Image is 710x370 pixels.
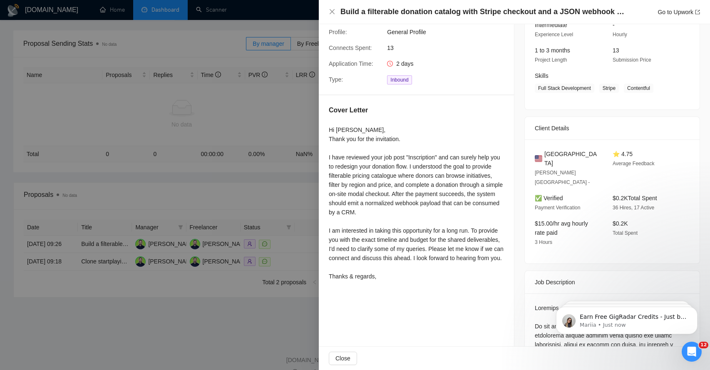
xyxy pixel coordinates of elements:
button: Close [329,352,357,365]
button: Close [329,8,335,15]
span: Project Length [535,57,567,63]
span: $0.2K Total Spent [613,195,657,201]
span: 12 [699,342,708,348]
span: Type: [329,76,343,83]
div: Job Description [535,271,690,293]
span: 2 days [396,60,413,67]
span: Hourly [613,32,627,37]
span: 13 [613,47,619,54]
span: ⭐ 4.75 [613,151,633,157]
span: ✅ Verified [535,195,563,201]
span: 1 to 3 months [535,47,570,54]
div: Client Details [535,117,690,139]
span: Application Time: [329,60,373,67]
span: 13 [387,43,512,52]
span: Submission Price [613,57,651,63]
span: clock-circle [387,61,393,67]
span: Contentful [624,84,653,93]
span: Payment Verification [535,205,580,211]
span: close [329,8,335,15]
span: export [695,10,700,15]
span: Intermediate [535,22,567,28]
span: Stripe [599,84,619,93]
span: Connects Spent: [329,45,372,51]
span: 3 Hours [535,239,552,245]
span: General Profile [387,27,512,37]
span: Full Stack Development [535,84,594,93]
span: Close [335,354,350,363]
h4: Build a filterable donation catalog with Stripe checkout and a JSON webhook payload [340,7,628,17]
span: Experience Level [535,32,573,37]
span: Inbound [387,75,412,84]
span: 36 Hires, 17 Active [613,205,654,211]
span: Average Feedback [613,161,655,166]
span: Total Spent [613,230,638,236]
div: Hi [PERSON_NAME], Thank you for the invitation. I have reviewed your job post "Inscription" and c... [329,125,504,281]
h5: Cover Letter [329,105,368,115]
iframe: Intercom live chat [682,342,702,362]
span: - [613,22,615,28]
span: Skills [535,72,549,79]
a: Go to Upworkexport [658,9,700,15]
span: [PERSON_NAME][GEOGRAPHIC_DATA] - [535,170,590,185]
iframe: Intercom notifications message [544,289,710,348]
span: $15.00/hr avg hourly rate paid [535,220,588,236]
span: [GEOGRAPHIC_DATA] [544,149,599,168]
span: Profile: [329,29,347,35]
img: 🇺🇸 [535,154,542,163]
span: $0.2K [613,220,628,227]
